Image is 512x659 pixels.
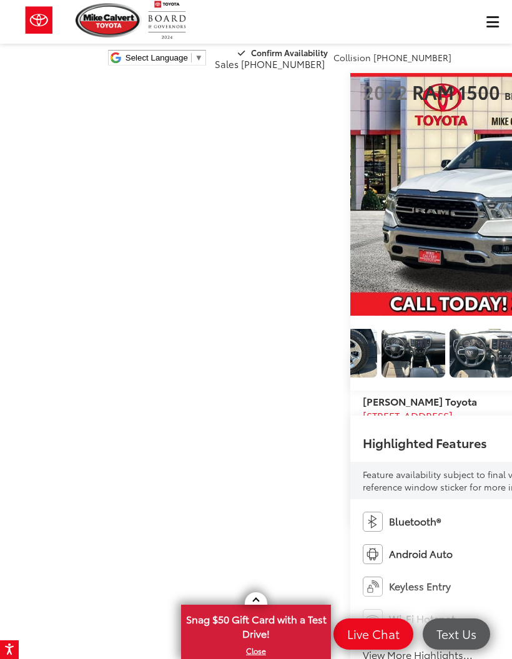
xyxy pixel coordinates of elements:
[333,51,371,64] span: Collision
[341,626,406,642] span: Live Chat
[363,436,487,449] h2: Highlighted Features
[412,78,505,105] span: RAM 1500
[182,606,330,644] span: Snag $50 Gift Card with a Test Drive!
[363,544,383,564] img: Android Auto
[389,547,453,561] span: Android Auto
[389,514,441,529] span: Bluetooth®
[195,53,203,62] span: ▼
[430,626,483,642] span: Text Us
[215,57,239,71] span: Sales
[373,51,451,64] span: [PHONE_NUMBER]
[363,577,383,597] img: Keyless Entry
[241,57,325,71] span: [PHONE_NUMBER]
[363,78,408,105] span: 2022
[382,329,445,378] a: Expand Photo 8
[381,329,446,378] img: 2022 RAM 1500 Big Horn/Lone Star
[126,53,203,62] a: Select Language​
[191,53,192,62] span: ​
[333,618,413,650] a: Live Chat
[126,53,188,62] span: Select Language
[363,512,383,532] img: Bluetooth®
[76,3,142,37] img: Mike Calvert Toyota
[423,618,490,650] a: Text Us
